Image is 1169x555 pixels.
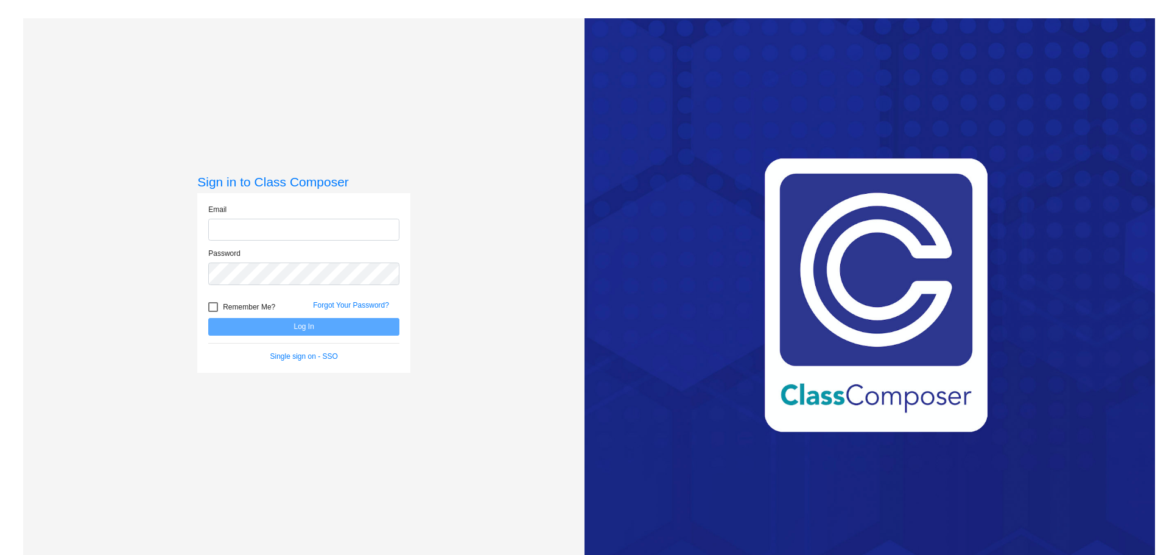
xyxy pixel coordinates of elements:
[197,174,410,189] h3: Sign in to Class Composer
[270,352,338,361] a: Single sign on - SSO
[208,318,399,336] button: Log In
[223,300,275,314] span: Remember Me?
[208,204,226,215] label: Email
[208,248,240,259] label: Password
[313,301,389,309] a: Forgot Your Password?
